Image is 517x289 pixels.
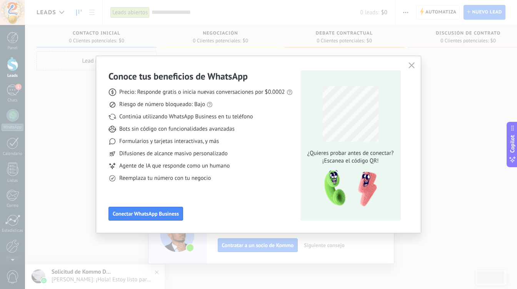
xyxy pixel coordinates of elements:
span: Copilot [509,135,516,153]
span: Continúa utilizando WhatsApp Business en tu teléfono [119,113,253,121]
span: Difusiones de alcance masivo personalizado [119,150,228,158]
span: Conectar WhatsApp Business [113,211,179,216]
span: Reemplaza tu número con tu negocio [119,174,211,182]
h3: Conoce tus beneficios de WhatsApp [108,70,248,82]
span: ¡Escanea el código QR! [305,157,396,165]
span: ¿Quieres probar antes de conectar? [305,149,396,157]
span: Riesgo de número bloqueado: Bajo [119,101,205,108]
span: Precio: Responde gratis o inicia nuevas conversaciones por $0.0002 [119,88,285,96]
span: Formularios y tarjetas interactivas, y más [119,138,219,145]
button: Conectar WhatsApp Business [108,207,183,221]
span: Agente de IA que responde como un humano [119,162,230,170]
span: Bots sin código con funcionalidades avanzadas [119,125,235,133]
img: qr-pic-1x.png [318,168,379,209]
